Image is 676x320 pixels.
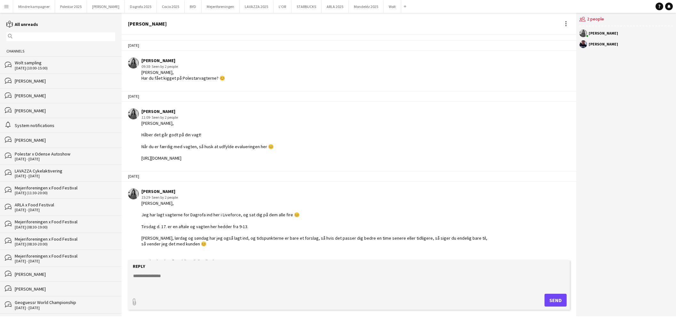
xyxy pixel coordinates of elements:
[15,185,115,191] div: Mejeriforeningen x Food Festival
[122,171,576,182] div: [DATE]
[87,0,125,13] button: [PERSON_NAME]
[15,168,115,174] div: LAVAZZA Cykelaktivering
[274,0,291,13] button: L'OR
[15,191,115,195] div: [DATE] (11:30-20:00)
[15,300,115,305] div: Geoguessr World Championship
[15,151,115,157] div: Polestar x Odense Autoshow
[240,0,274,13] button: LAVAZZA 2025
[15,208,115,212] div: [DATE] - [DATE]
[133,263,145,269] label: Reply
[141,200,492,270] div: [PERSON_NAME], Jeg har lagt vagterne for Dagrofa ind her i Liveforce, og sat dig på dem alle fire...
[141,58,225,63] div: [PERSON_NAME]
[15,60,115,66] div: Wolt sampling
[291,0,322,13] button: STARBUCKS
[545,294,567,307] button: Send
[349,0,384,13] button: Mondeléz 2025
[15,253,115,259] div: Mejeriforeningen x Food Festival
[13,0,55,13] button: Mindre kampagner
[141,115,274,120] div: 11:09
[15,123,115,128] div: System notifications
[15,137,115,143] div: [PERSON_NAME]
[150,64,178,69] span: · Seen by 2 people
[322,0,349,13] button: ARLA 2025
[122,91,576,102] div: [DATE]
[141,69,225,81] div: [PERSON_NAME], Har du fået kigget på Polestarvagterne? 😊
[141,120,274,161] div: [PERSON_NAME], Håber det går godt på din vagt! Når du er færdig med vagten, så husk at udfylde ev...
[15,78,115,84] div: [PERSON_NAME]
[55,0,87,13] button: Polestar 2025
[579,13,673,26] div: 2 people
[15,306,115,310] div: [DATE] - [DATE]
[15,236,115,242] div: Mejeriforeningen x Food Festival
[15,157,115,161] div: [DATE] - [DATE]
[15,219,115,225] div: Mejeriforeningen x Food Festival
[141,188,492,194] div: [PERSON_NAME]
[6,21,38,27] a: All unreads
[15,259,115,263] div: [DATE] - [DATE]
[150,115,178,120] span: · Seen by 2 people
[15,242,115,246] div: [DATE] (08:30-20:00)
[15,271,115,277] div: [PERSON_NAME]
[125,0,157,13] button: Dagrofa 2025
[589,42,618,46] div: [PERSON_NAME]
[150,195,178,200] span: · Seen by 2 people
[128,21,167,27] div: [PERSON_NAME]
[15,174,115,178] div: [DATE] - [DATE]
[141,195,492,200] div: 15:29
[384,0,401,13] button: Wolt
[15,202,115,208] div: ARLA x Food Festival
[122,40,576,51] div: [DATE]
[141,108,274,114] div: [PERSON_NAME]
[15,66,115,70] div: [DATE] (10:00-15:00)
[589,31,618,35] div: [PERSON_NAME]
[185,0,202,13] button: BYD
[202,0,240,13] button: Mejeriforeningen
[15,225,115,229] div: [DATE] (08:30-19:00)
[141,64,225,69] div: 09:38
[15,108,115,114] div: [PERSON_NAME]
[15,93,115,99] div: [PERSON_NAME]
[15,286,115,292] div: [PERSON_NAME]
[157,0,185,13] button: Cocio 2025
